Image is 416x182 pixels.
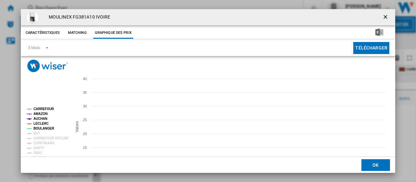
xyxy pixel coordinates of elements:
tspan: 20 [83,132,87,136]
tspan: LECLERC [33,122,49,125]
md-dialog: Product popup [21,9,395,173]
tspan: BOULANGER [33,127,54,130]
tspan: Profil Min [33,156,48,160]
tspan: 15 [83,146,87,149]
button: Graphique des prix [93,27,133,39]
tspan: CARREFOUR OFFLINE [33,136,69,140]
div: 3 Mois [28,45,40,50]
ng-md-icon: getI18NText('BUTTONS.CLOSE_DIALOG') [382,14,390,21]
button: Matching [63,27,92,39]
tspan: BUT [33,132,40,135]
tspan: 35 [83,91,87,94]
tspan: 25 [83,118,87,122]
button: OK [361,159,390,171]
button: Télécharger au format Excel [365,27,394,39]
img: Cafetiere-a-filtre-Moulinex-Soleil-FG381A10-1000-W-Ivoire.jpg [26,11,39,24]
img: excel-24x24.png [375,28,383,36]
img: logo_wiser_300x94.png [27,60,68,72]
tspan: AMAZON [33,112,47,116]
button: getI18NText('BUTTONS.CLOSE_DIALOG') [380,11,393,24]
tspan: CONFORAMA [33,141,55,145]
tspan: 30 [83,104,87,108]
tspan: CARREFOUR [33,107,54,111]
tspan: 40 [83,77,87,81]
tspan: FNAC [33,151,42,155]
tspan: AUCHAN [33,117,47,120]
button: Télécharger [353,42,389,54]
button: Caractéristiques [24,27,61,39]
h4: MOULINEX FG381A10 IVOIRE [45,14,110,21]
tspan: Values [75,121,79,133]
tspan: DARTY [33,146,45,150]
